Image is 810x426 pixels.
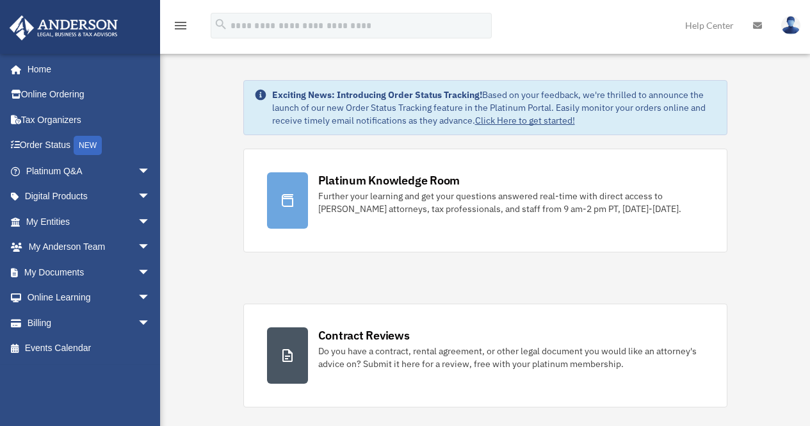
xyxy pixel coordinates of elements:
[272,88,717,127] div: Based on your feedback, we're thrilled to announce the launch of our new Order Status Tracking fe...
[9,310,170,336] a: Billingarrow_drop_down
[173,22,188,33] a: menu
[318,172,460,188] div: Platinum Knowledge Room
[9,107,170,133] a: Tax Organizers
[9,285,170,311] a: Online Learningarrow_drop_down
[138,259,163,286] span: arrow_drop_down
[138,234,163,261] span: arrow_drop_down
[781,16,800,35] img: User Pic
[318,327,410,343] div: Contract Reviews
[138,158,163,184] span: arrow_drop_down
[6,15,122,40] img: Anderson Advisors Platinum Portal
[9,234,170,260] a: My Anderson Teamarrow_drop_down
[173,18,188,33] i: menu
[475,115,575,126] a: Click Here to get started!
[9,56,163,82] a: Home
[214,17,228,31] i: search
[272,89,482,101] strong: Exciting News: Introducing Order Status Tracking!
[138,209,163,235] span: arrow_drop_down
[243,149,727,252] a: Platinum Knowledge Room Further your learning and get your questions answered real-time with dire...
[74,136,102,155] div: NEW
[318,190,704,215] div: Further your learning and get your questions answered real-time with direct access to [PERSON_NAM...
[9,82,170,108] a: Online Ordering
[138,310,163,336] span: arrow_drop_down
[243,304,727,407] a: Contract Reviews Do you have a contract, rental agreement, or other legal document you would like...
[9,158,170,184] a: Platinum Q&Aarrow_drop_down
[9,259,170,285] a: My Documentsarrow_drop_down
[9,133,170,159] a: Order StatusNEW
[9,336,170,361] a: Events Calendar
[138,184,163,210] span: arrow_drop_down
[138,285,163,311] span: arrow_drop_down
[9,209,170,234] a: My Entitiesarrow_drop_down
[318,345,704,370] div: Do you have a contract, rental agreement, or other legal document you would like an attorney's ad...
[9,184,170,209] a: Digital Productsarrow_drop_down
